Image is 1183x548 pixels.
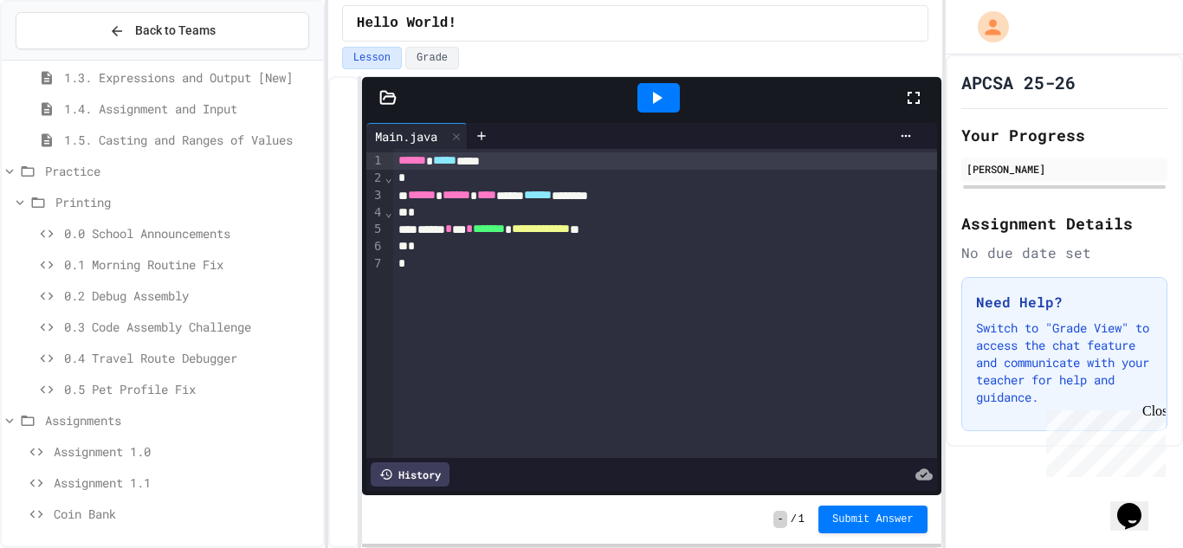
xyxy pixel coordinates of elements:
[54,474,316,492] span: Assignment 1.1
[366,238,384,255] div: 6
[135,22,216,40] span: Back to Teams
[366,123,468,149] div: Main.java
[54,442,316,461] span: Assignment 1.0
[64,380,316,398] span: 0.5 Pet Profile Fix
[961,123,1167,147] h2: Your Progress
[405,47,459,69] button: Grade
[976,292,1153,313] h3: Need Help?
[384,171,392,184] span: Fold line
[357,13,456,34] span: Hello World!
[366,255,384,273] div: 7
[64,100,316,118] span: 1.4. Assignment and Input
[54,505,316,523] span: Coin Bank
[45,411,316,429] span: Assignments
[16,12,309,49] button: Back to Teams
[961,70,1076,94] h1: APCSA 25-26
[961,242,1167,263] div: No due date set
[961,211,1167,235] h2: Assignment Details
[371,462,449,487] div: History
[960,7,1013,47] div: My Account
[64,131,316,149] span: 1.5. Casting and Ranges of Values
[1110,479,1166,531] iframe: chat widget
[45,162,316,180] span: Practice
[64,287,316,305] span: 0.2 Debug Assembly
[64,255,316,274] span: 0.1 Morning Routine Fix
[818,506,928,533] button: Submit Answer
[366,170,384,187] div: 2
[7,7,120,110] div: Chat with us now!Close
[366,187,384,204] div: 3
[773,511,786,528] span: -
[64,318,316,336] span: 0.3 Code Assembly Challenge
[55,193,316,211] span: Printing
[966,161,1162,177] div: [PERSON_NAME]
[366,221,384,238] div: 5
[64,68,316,87] span: 1.3. Expressions and Output [New]
[791,513,797,526] span: /
[976,319,1153,406] p: Switch to "Grade View" to access the chat feature and communicate with your teacher for help and ...
[798,513,805,526] span: 1
[832,513,914,526] span: Submit Answer
[366,152,384,170] div: 1
[64,349,316,367] span: 0.4 Travel Route Debugger
[366,204,384,222] div: 4
[342,47,402,69] button: Lesson
[366,127,446,145] div: Main.java
[384,205,392,219] span: Fold line
[1039,403,1166,477] iframe: chat widget
[64,224,316,242] span: 0.0 School Announcements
